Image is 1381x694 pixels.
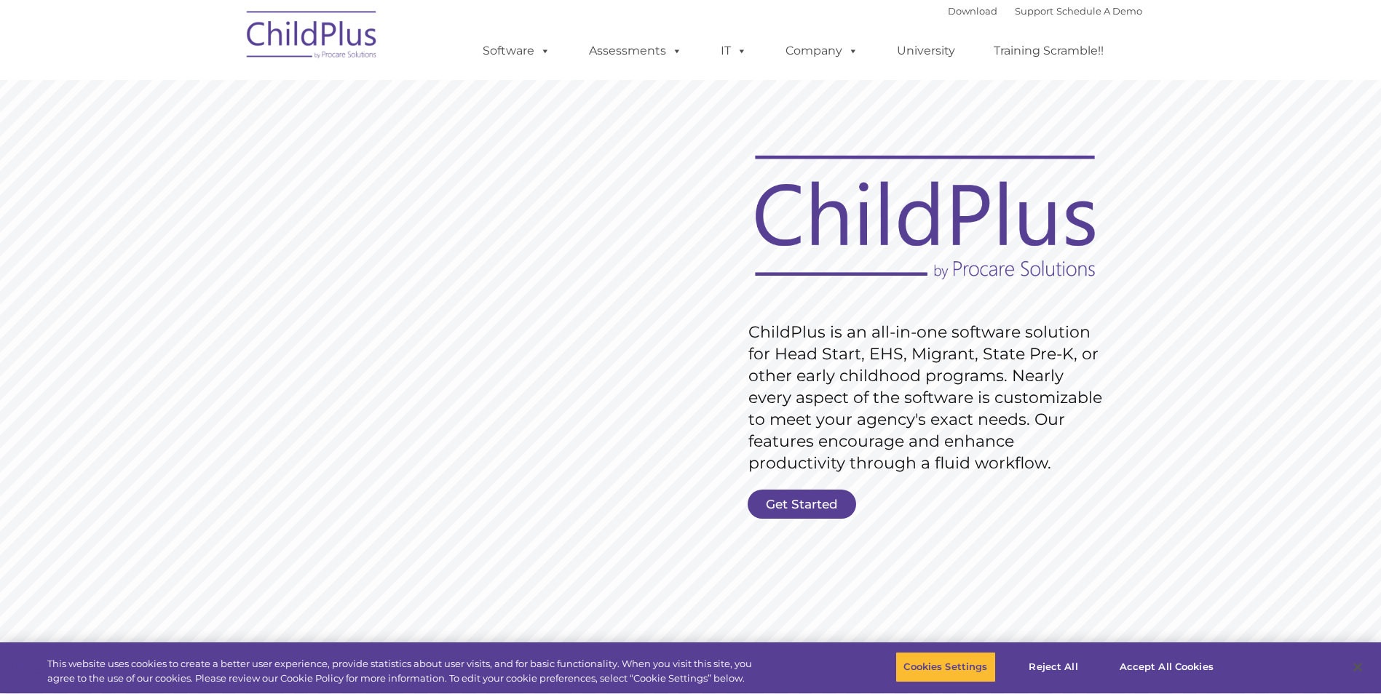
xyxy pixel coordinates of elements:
[1342,651,1374,683] button: Close
[895,652,995,682] button: Cookies Settings
[1112,652,1222,682] button: Accept All Cookies
[948,5,997,17] a: Download
[748,322,1109,474] rs-layer: ChildPlus is an all-in-one software solution for Head Start, EHS, Migrant, State Pre-K, or other ...
[47,657,759,685] div: This website uses cookies to create a better user experience, provide statistics about user visit...
[706,36,761,65] a: IT
[948,5,1142,17] font: |
[771,36,873,65] a: Company
[882,36,970,65] a: University
[1015,5,1053,17] a: Support
[979,36,1118,65] a: Training Scramble!!
[1008,652,1099,682] button: Reject All
[748,490,856,519] a: Get Started
[574,36,697,65] a: Assessments
[1056,5,1142,17] a: Schedule A Demo
[468,36,565,65] a: Software
[240,1,385,73] img: ChildPlus by Procare Solutions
